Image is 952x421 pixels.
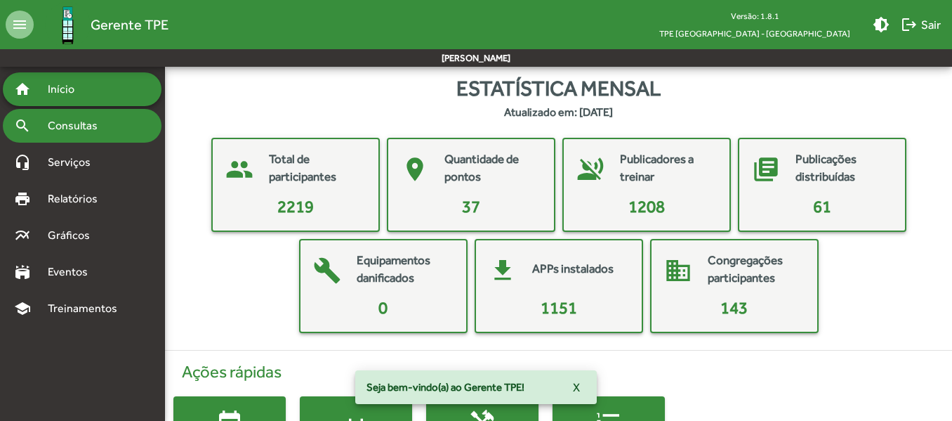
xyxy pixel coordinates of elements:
[394,148,436,190] mat-icon: place
[45,2,91,48] img: Logo
[504,104,613,121] strong: Atualizado em: [DATE]
[532,260,614,278] mat-card-title: APPs instalados
[14,264,31,280] mat-icon: stadium
[14,300,31,317] mat-icon: school
[39,264,107,280] span: Eventos
[6,11,34,39] mat-icon: menu
[378,298,388,317] span: 0
[562,375,591,400] button: X
[14,154,31,171] mat-icon: headset_mic
[269,150,364,186] mat-card-title: Total de participantes
[569,148,611,190] mat-icon: voice_over_off
[708,252,803,287] mat-card-title: Congregações participantes
[456,72,661,104] span: Estatística mensal
[901,16,918,33] mat-icon: logout
[895,12,946,37] button: Sair
[657,250,699,292] mat-icon: domain
[277,197,314,216] span: 2219
[541,298,577,317] span: 1151
[813,197,831,216] span: 61
[14,227,31,244] mat-icon: multiline_chart
[444,150,540,186] mat-card-title: Quantidade de pontos
[14,117,31,134] mat-icon: search
[306,250,348,292] mat-icon: build
[901,12,941,37] span: Sair
[720,298,748,317] span: 143
[357,252,452,287] mat-card-title: Equipamentos danificados
[482,250,524,292] mat-icon: get_app
[873,16,890,33] mat-icon: brightness_medium
[795,150,891,186] mat-card-title: Publicações distribuídas
[39,117,116,134] span: Consultas
[39,300,134,317] span: Treinamentos
[39,154,110,171] span: Serviços
[218,148,260,190] mat-icon: people
[648,7,861,25] div: Versão: 1.8.1
[745,148,787,190] mat-icon: library_books
[14,81,31,98] mat-icon: home
[648,25,861,42] span: TPE [GEOGRAPHIC_DATA] - [GEOGRAPHIC_DATA]
[34,2,168,48] a: Gerente TPE
[462,197,480,216] span: 37
[628,197,665,216] span: 1208
[366,380,524,394] span: Seja bem-vindo(a) ao Gerente TPE!
[39,190,116,207] span: Relatórios
[39,81,95,98] span: Início
[173,362,944,382] h4: Ações rápidas
[14,190,31,207] mat-icon: print
[620,150,715,186] mat-card-title: Publicadores a treinar
[573,375,580,400] span: X
[91,13,168,36] span: Gerente TPE
[39,227,109,244] span: Gráficos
